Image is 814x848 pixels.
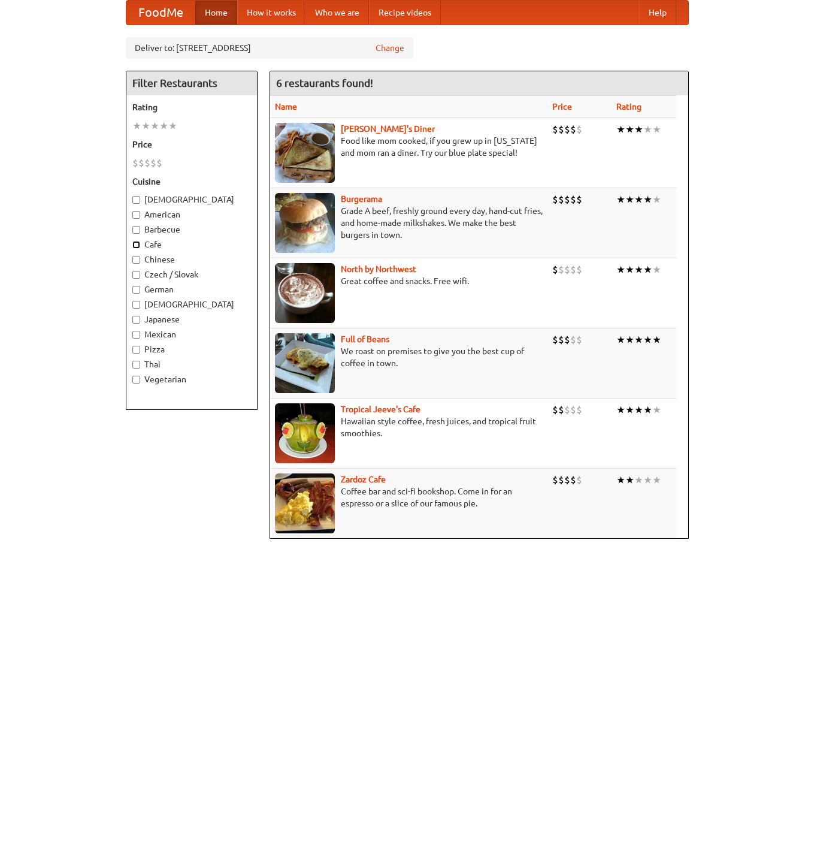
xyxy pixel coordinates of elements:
[564,123,570,136] li: $
[275,102,297,111] a: Name
[132,376,140,384] input: Vegetarian
[570,403,576,417] li: $
[132,301,140,309] input: [DEMOGRAPHIC_DATA]
[625,123,634,136] li: ★
[132,101,251,113] h5: Rating
[132,194,251,206] label: [DEMOGRAPHIC_DATA]
[564,333,570,346] li: $
[275,205,543,241] p: Grade A beef, freshly ground every day, hand-cut fries, and home-made milkshakes. We make the bes...
[275,473,335,533] img: zardoz.jpg
[616,102,641,111] a: Rating
[341,264,416,274] a: North by Northwest
[639,1,676,25] a: Help
[652,333,661,346] li: ★
[616,263,625,276] li: ★
[552,193,558,206] li: $
[275,193,335,253] img: burgerama.jpg
[275,345,543,369] p: We roast on premises to give you the best cup of coffee in town.
[132,316,140,324] input: Japanese
[558,403,564,417] li: $
[552,473,558,487] li: $
[132,346,140,354] input: Pizza
[132,358,251,370] label: Thai
[552,102,572,111] a: Price
[132,209,251,221] label: American
[141,119,150,132] li: ★
[552,263,558,276] li: $
[652,473,661,487] li: ★
[558,193,564,206] li: $
[625,193,634,206] li: ★
[168,119,177,132] li: ★
[625,263,634,276] li: ★
[156,156,162,170] li: $
[132,254,251,265] label: Chinese
[126,37,413,59] div: Deliver to: [STREET_ADDRESS]
[616,333,625,346] li: ★
[150,119,159,132] li: ★
[132,211,140,219] input: American
[159,119,168,132] li: ★
[144,156,150,170] li: $
[341,475,386,484] b: Zardoz Cafe
[195,1,237,25] a: Home
[564,263,570,276] li: $
[341,405,420,414] a: Tropical Jeeve's Cafe
[576,263,582,276] li: $
[634,403,643,417] li: ★
[652,263,661,276] li: ★
[625,403,634,417] li: ★
[275,333,335,393] img: beans.jpg
[625,333,634,346] li: ★
[576,333,582,346] li: $
[643,403,652,417] li: ★
[132,298,251,310] label: [DEMOGRAPHIC_DATA]
[652,123,661,136] li: ★
[652,193,661,206] li: ★
[132,176,251,188] h5: Cuisine
[616,123,625,136] li: ★
[341,194,382,204] b: Burgerama
[552,123,558,136] li: $
[643,123,652,136] li: ★
[558,263,564,276] li: $
[132,373,251,385] label: Vegetarian
[616,403,625,417] li: ★
[132,256,140,264] input: Chinese
[616,193,625,206] li: ★
[643,193,652,206] li: ★
[132,286,140,294] input: German
[132,226,140,234] input: Barbecue
[625,473,634,487] li: ★
[570,193,576,206] li: $
[275,275,543,287] p: Great coffee and snacks. Free wifi.
[275,263,335,323] img: north.jpg
[576,473,582,487] li: $
[132,239,251,251] label: Cafe
[643,263,652,276] li: ★
[132,196,140,204] input: [DEMOGRAPHIC_DATA]
[576,403,582,417] li: $
[652,403,661,417] li: ★
[634,473,643,487] li: ★
[558,473,564,487] li: $
[341,124,435,134] a: [PERSON_NAME]'s Diner
[132,343,251,355] label: Pizza
[132,119,141,132] li: ★
[132,156,138,170] li: $
[275,403,335,463] img: jeeves.jpg
[132,331,140,339] input: Mexican
[552,403,558,417] li: $
[643,473,652,487] li: ★
[305,1,369,25] a: Who we are
[558,333,564,346] li: $
[341,334,389,344] a: Full of Beans
[275,123,335,183] img: sallys.jpg
[564,193,570,206] li: $
[376,42,404,54] a: Change
[275,485,543,509] p: Coffee bar and sci-fi bookshop. Come in for an espresso or a slice of our famous pie.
